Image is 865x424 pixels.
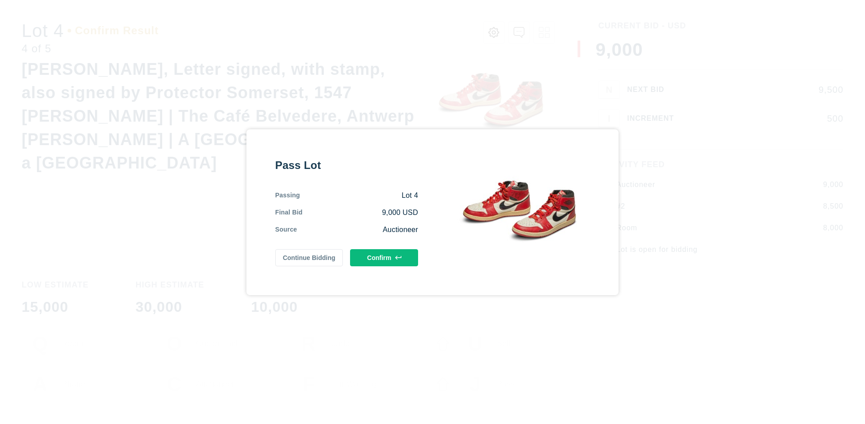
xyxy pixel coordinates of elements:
[275,208,303,218] div: Final Bid
[275,191,300,201] div: Passing
[300,191,418,201] div: Lot 4
[275,249,343,266] button: Continue Bidding
[350,249,418,266] button: Confirm
[275,158,418,173] div: Pass Lot
[275,225,297,235] div: Source
[297,225,418,235] div: Auctioneer
[303,208,418,218] div: 9,000 USD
